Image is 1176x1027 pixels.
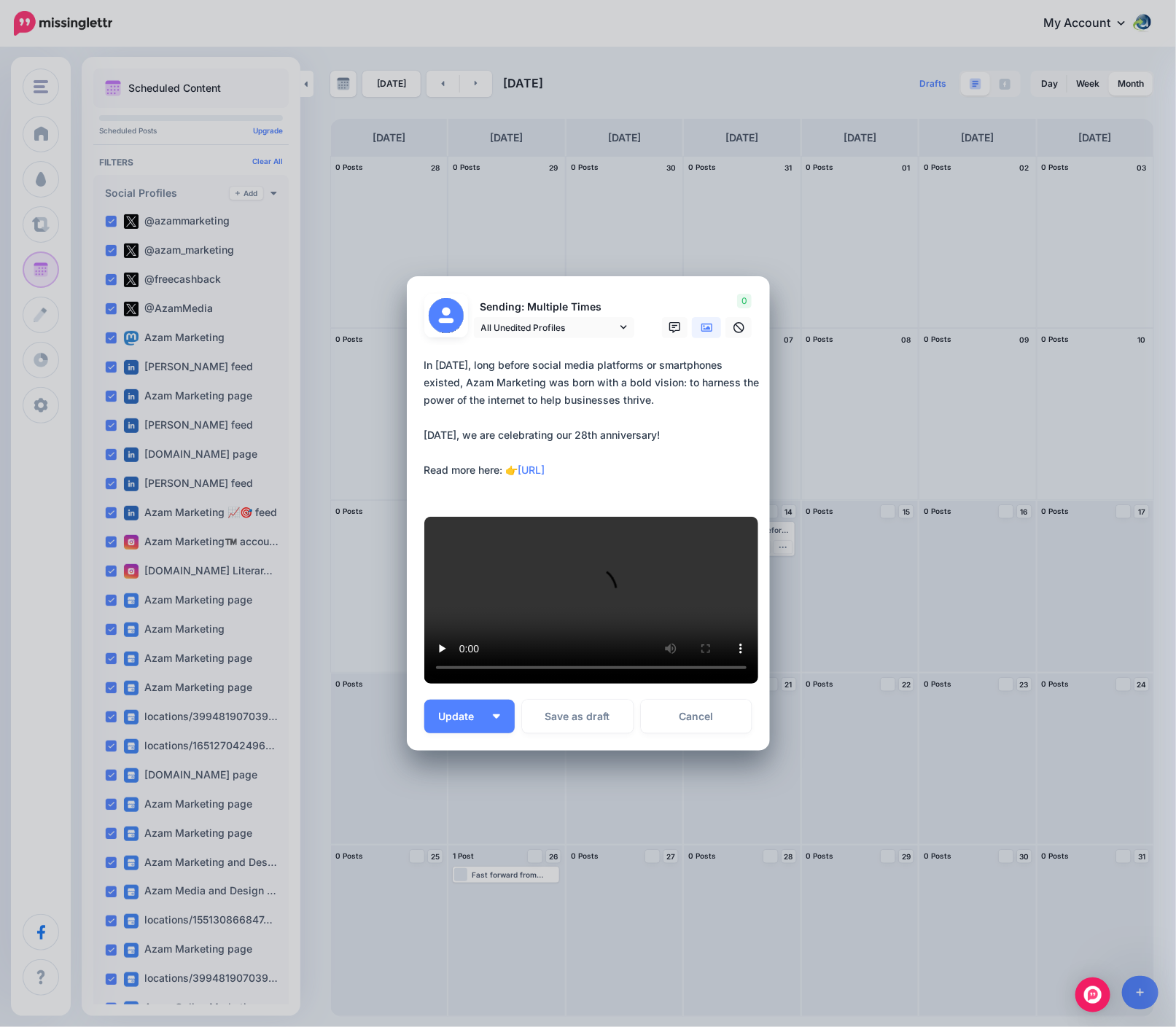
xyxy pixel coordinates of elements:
[481,320,617,335] span: All Unedited Profiles
[1075,977,1110,1012] div: Open Intercom Messenger
[474,317,634,338] a: All Unedited Profiles
[641,700,752,733] a: Cancel
[737,294,752,308] span: 0
[429,298,464,333] img: user_default_image.png
[474,299,634,316] p: Sending: Multiple Times
[522,700,634,733] button: Save as draft
[439,711,486,722] span: Update
[493,714,500,719] img: arrow-down-white.png
[424,700,515,733] button: Update
[424,356,760,479] div: In [DATE], long before social media platforms or smartphones existed, Azam Marketing was born wit...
